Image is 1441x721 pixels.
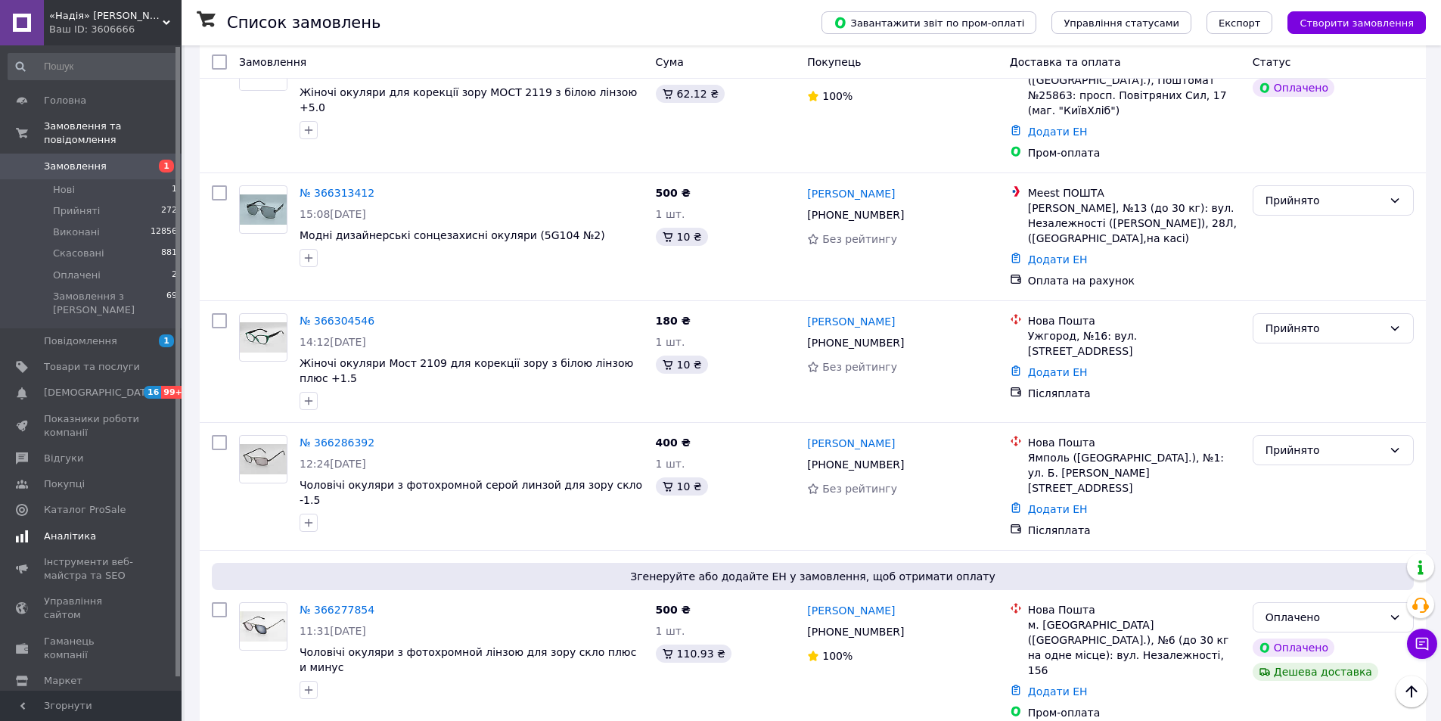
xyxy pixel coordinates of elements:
[300,315,374,327] a: № 366304546
[1207,11,1273,34] button: Експорт
[1253,79,1334,97] div: Оплачено
[166,290,177,317] span: 69
[656,85,725,103] div: 62.12 ₴
[239,185,287,234] a: Фото товару
[1064,17,1179,29] span: Управління статусами
[1010,56,1121,68] span: Доставка та оплата
[239,56,306,68] span: Замовлення
[44,555,140,583] span: Інструменти веб-майстра та SEO
[1028,313,1241,328] div: Нова Пошта
[804,454,907,475] div: [PHONE_NUMBER]
[1266,442,1383,458] div: Прийнято
[300,479,642,506] a: Чоловічі окуляри з фотохромной серой линзой для зору скло -1.5
[53,225,100,239] span: Виконані
[822,233,897,245] span: Без рейтингу
[1028,366,1088,378] a: Додати ЕН
[44,674,82,688] span: Маркет
[44,477,85,491] span: Покупці
[656,437,691,449] span: 400 ₴
[656,625,685,637] span: 1 шт.
[49,23,182,36] div: Ваш ID: 3606666
[807,186,895,201] a: [PERSON_NAME]
[656,458,685,470] span: 1 шт.
[807,603,895,618] a: [PERSON_NAME]
[44,412,140,440] span: Показники роботи компанії
[1028,328,1241,359] div: Ужгород, №16: вул. [STREET_ADDRESS]
[1028,523,1241,538] div: Післяплата
[822,361,897,373] span: Без рейтингу
[239,602,287,651] a: Фото товару
[300,86,637,113] a: Жіночі окуляри для корекції зору MОCТ 2119 з білою лінзою +5.0
[44,360,140,374] span: Товари та послуги
[1287,11,1426,34] button: Створити замовлення
[300,187,374,199] a: № 366313412
[227,14,380,32] h1: Список замовлень
[807,436,895,451] a: [PERSON_NAME]
[656,208,685,220] span: 1 шт.
[49,9,163,23] span: «Надія» Інтернет-Магазин
[1219,17,1261,29] span: Експорт
[44,452,83,465] span: Відгуки
[822,483,897,495] span: Без рейтингу
[53,183,75,197] span: Нові
[53,204,100,218] span: Прийняті
[300,604,374,616] a: № 366277854
[1266,609,1383,626] div: Оплачено
[300,437,374,449] a: № 366286392
[300,336,366,348] span: 14:12[DATE]
[1028,57,1241,118] div: [GEOGRAPHIC_DATA] ([GEOGRAPHIC_DATA].), Поштомат №25863: просп. Повітряних Сил, 17 (маг. "КиївХліб")
[172,269,177,282] span: 2
[159,334,174,347] span: 1
[44,530,96,543] span: Аналітика
[300,646,636,673] a: Чоловічі окуляри з фотохромной лінзою для зору скло плюс и минус
[300,357,633,384] span: Жіночі окуляри Мост 2109 для корекції зору з білою лінзою плюс +1.5
[1028,273,1241,288] div: Оплата на рахунок
[53,269,101,282] span: Оплачені
[53,247,104,260] span: Скасовані
[1028,185,1241,200] div: Meest ПОШТА
[300,229,605,241] a: Модні дизайнерські сонцезахисні окуляри (5G104 №2)
[44,160,107,173] span: Замовлення
[1272,16,1426,28] a: Створити замовлення
[300,625,366,637] span: 11:31[DATE]
[804,332,907,353] div: [PHONE_NUMBER]
[821,11,1036,34] button: Завантажити звіт по пром-оплаті
[807,56,861,68] span: Покупець
[44,386,156,399] span: [DEMOGRAPHIC_DATA]
[300,208,366,220] span: 15:08[DATE]
[1253,663,1378,681] div: Дешева доставка
[1028,253,1088,266] a: Додати ЕН
[1266,192,1383,209] div: Прийнято
[44,334,117,348] span: Повідомлення
[656,56,684,68] span: Cума
[1051,11,1191,34] button: Управління статусами
[1253,56,1291,68] span: Статус
[1028,435,1241,450] div: Нова Пошта
[161,204,177,218] span: 272
[822,90,852,102] span: 100%
[1028,685,1088,698] a: Додати ЕН
[218,569,1408,584] span: Згенеруйте або додайте ЕН у замовлення, щоб отримати оплату
[1300,17,1414,29] span: Створити замовлення
[656,187,691,199] span: 500 ₴
[1028,200,1241,246] div: [PERSON_NAME], №13 (до 30 кг): вул. Незалежності ([PERSON_NAME]), 28Л, ([GEOGRAPHIC_DATA],на касі)
[656,645,731,663] div: 110.93 ₴
[240,322,287,353] img: Фото товару
[44,503,126,517] span: Каталог ProSale
[240,611,287,642] img: Фото товару
[1028,450,1241,496] div: Ямполь ([GEOGRAPHIC_DATA].), №1: ул. Б. [PERSON_NAME][STREET_ADDRESS]
[834,16,1024,30] span: Завантажити звіт по пром-оплаті
[300,458,366,470] span: 12:24[DATE]
[1407,629,1437,659] button: Чат з покупцем
[44,120,182,147] span: Замовлення та повідомлення
[161,247,177,260] span: 881
[804,204,907,225] div: [PHONE_NUMBER]
[1028,602,1241,617] div: Нова Пошта
[44,94,86,107] span: Головна
[804,621,907,642] div: [PHONE_NUMBER]
[159,160,174,172] span: 1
